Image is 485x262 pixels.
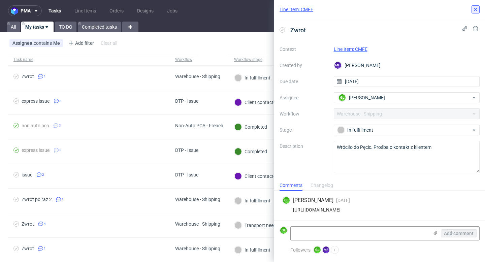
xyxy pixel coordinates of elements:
[70,5,100,16] a: Line Items
[234,99,279,106] div: Client contacted
[175,246,220,251] div: Warehouse - Shipping
[22,98,50,104] div: express issue
[234,74,270,81] div: In fulfillment
[133,5,158,16] a: Designs
[280,110,328,118] label: Workflow
[99,38,119,48] div: Clear all
[66,38,95,48] div: Add filter
[8,5,42,16] button: pma
[175,172,198,177] div: DTP - Issue
[22,197,52,202] div: Zwrot po raz 2
[280,77,328,86] label: Due date
[42,172,44,177] span: 2
[337,126,471,134] div: In fulfillment
[334,60,480,71] div: [PERSON_NAME]
[234,172,279,180] div: Client contacted
[234,123,267,131] div: Completed
[44,221,46,227] span: 4
[175,148,198,153] div: DTP - Issue
[22,172,32,177] div: issue
[22,74,34,79] div: Zwrot
[234,197,270,204] div: In fulfillment
[22,123,49,128] div: non auto pca
[21,8,31,13] span: pma
[175,197,220,202] div: Warehouse - Shipping
[280,142,328,172] label: Description
[280,61,328,69] label: Created by
[34,40,53,46] span: contains
[280,45,328,53] label: Context
[334,141,480,173] textarea: Wróciło do Pęcic. Prośba o kontakt z klientem
[234,222,281,229] div: Transport needed
[105,5,128,16] a: Orders
[11,7,21,15] img: logo
[290,247,311,253] span: Followers
[22,221,34,227] div: Zwrot
[334,62,341,69] figcaption: MF
[62,197,64,202] span: 1
[280,94,328,102] label: Assignee
[175,123,223,128] div: Non-Auto PCA - French
[175,74,220,79] div: Warehouse - Shipping
[55,22,76,32] a: TO DO
[59,123,61,128] span: 3
[283,197,290,204] figcaption: GL
[280,227,287,234] figcaption: GL
[336,198,350,203] span: [DATE]
[234,148,267,155] div: Completed
[53,40,60,46] div: Me
[175,221,220,227] div: Warehouse - Shipping
[22,148,50,153] div: express issue
[293,197,333,204] span: [PERSON_NAME]
[323,247,329,253] figcaption: MF
[234,57,262,62] div: Workflow stage
[7,22,20,32] a: All
[334,46,367,52] a: Line Item: CMFE
[288,25,309,36] span: Zwrot
[44,246,46,251] span: 1
[349,94,385,101] span: [PERSON_NAME]
[314,247,321,253] figcaption: GL
[22,246,34,251] div: Zwrot
[59,98,61,104] span: 2
[280,180,302,191] div: Comments
[59,148,61,153] span: 3
[280,126,328,134] label: Stage
[280,6,313,13] a: Line Item: CMFE
[234,246,270,254] div: In fulfillment
[78,22,121,32] a: Completed tasks
[339,94,346,101] figcaption: GL
[12,40,34,46] span: Assignee
[13,57,164,63] span: Task name
[331,246,339,254] button: +
[44,74,46,79] span: 1
[175,98,198,104] div: DTP - Issue
[175,57,192,62] div: Workflow
[282,207,477,212] div: [URL][DOMAIN_NAME]
[311,180,333,191] div: Changelog
[44,5,65,16] a: Tasks
[21,22,54,32] a: My tasks
[163,5,182,16] a: Jobs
